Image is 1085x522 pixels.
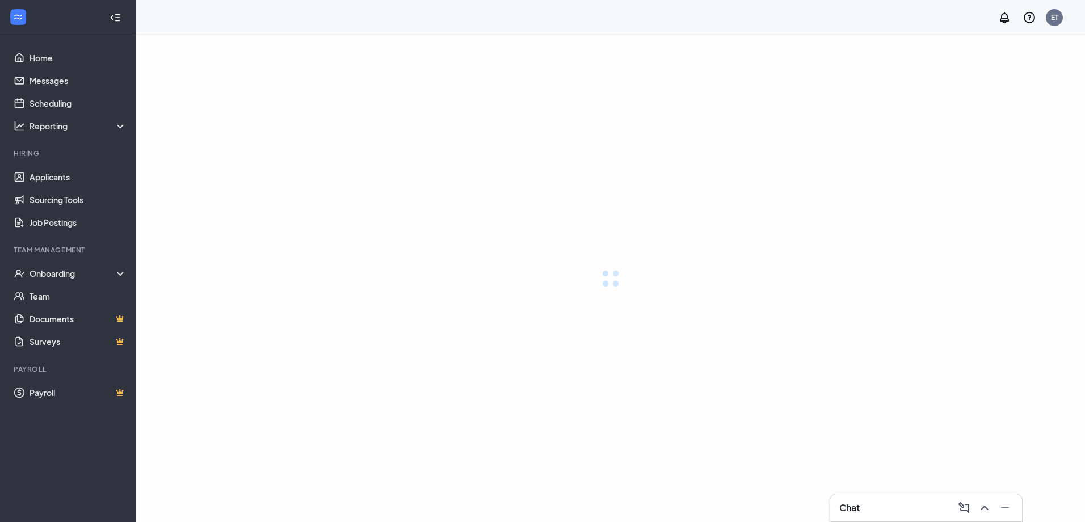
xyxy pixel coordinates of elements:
[1051,12,1058,22] div: ET
[1023,11,1036,24] svg: QuestionInfo
[30,330,127,353] a: SurveysCrown
[30,47,127,69] a: Home
[978,501,991,515] svg: ChevronUp
[14,245,124,255] div: Team Management
[30,188,127,211] a: Sourcing Tools
[14,268,25,279] svg: UserCheck
[30,308,127,330] a: DocumentsCrown
[14,364,124,374] div: Payroll
[30,211,127,234] a: Job Postings
[14,120,25,132] svg: Analysis
[995,499,1013,517] button: Minimize
[30,120,127,132] div: Reporting
[998,501,1012,515] svg: Minimize
[12,11,24,23] svg: WorkstreamLogo
[30,69,127,92] a: Messages
[30,268,127,279] div: Onboarding
[957,501,971,515] svg: ComposeMessage
[974,499,993,517] button: ChevronUp
[110,12,121,23] svg: Collapse
[14,149,124,158] div: Hiring
[30,166,127,188] a: Applicants
[30,285,127,308] a: Team
[954,499,972,517] button: ComposeMessage
[998,11,1011,24] svg: Notifications
[839,502,860,514] h3: Chat
[30,381,127,404] a: PayrollCrown
[30,92,127,115] a: Scheduling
